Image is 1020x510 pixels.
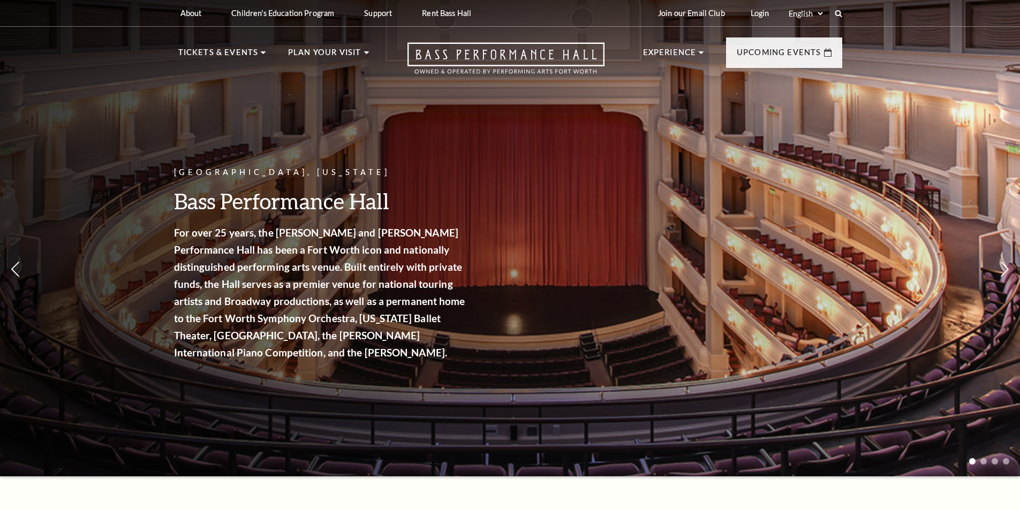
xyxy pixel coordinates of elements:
p: Tickets & Events [178,46,259,65]
select: Select: [787,9,825,19]
h3: Bass Performance Hall [174,187,469,215]
p: Experience [643,46,697,65]
p: Plan Your Visit [288,46,361,65]
p: Rent Bass Hall [422,9,471,18]
p: About [180,9,202,18]
p: [GEOGRAPHIC_DATA], [US_STATE] [174,166,469,179]
p: Support [364,9,392,18]
strong: For over 25 years, the [PERSON_NAME] and [PERSON_NAME] Performance Hall has been a Fort Worth ico... [174,226,465,359]
p: Upcoming Events [737,46,821,65]
p: Children's Education Program [231,9,334,18]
